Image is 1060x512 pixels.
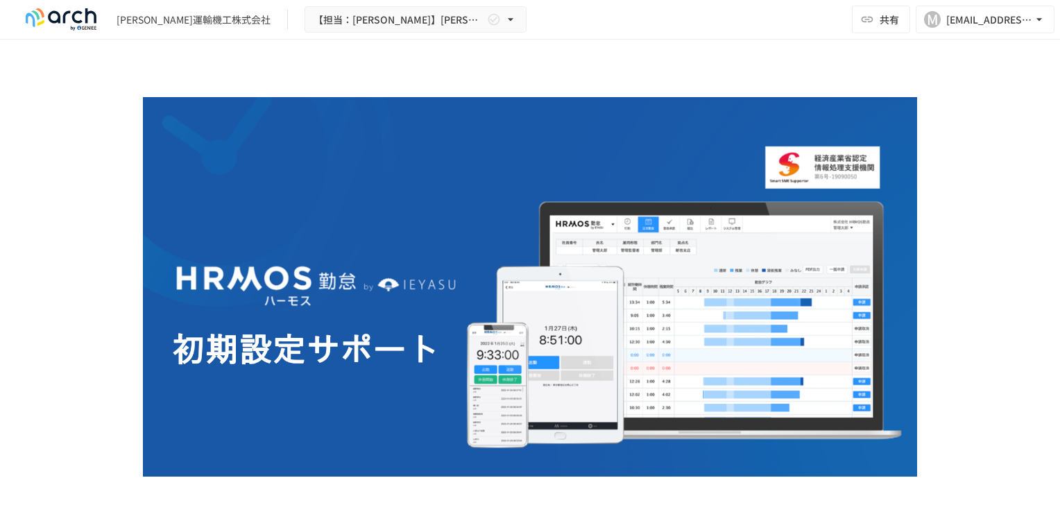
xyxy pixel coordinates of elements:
img: GdztLVQAPnGLORo409ZpmnRQckwtTrMz8aHIKJZF2AQ [143,97,917,477]
div: [PERSON_NAME]運輸機工株式会社 [117,12,271,27]
button: 【担当：[PERSON_NAME]】[PERSON_NAME]運輸機工株式 様_初期設定サポート [305,6,527,33]
div: M [924,11,941,28]
span: 共有 [880,12,899,27]
button: M[EMAIL_ADDRESS][DOMAIN_NAME] [916,6,1054,33]
button: 共有 [852,6,910,33]
span: 【担当：[PERSON_NAME]】[PERSON_NAME]運輸機工株式 様_初期設定サポート [314,11,484,28]
div: [EMAIL_ADDRESS][DOMAIN_NAME] [946,11,1032,28]
img: logo-default@2x-9cf2c760.svg [17,8,105,31]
